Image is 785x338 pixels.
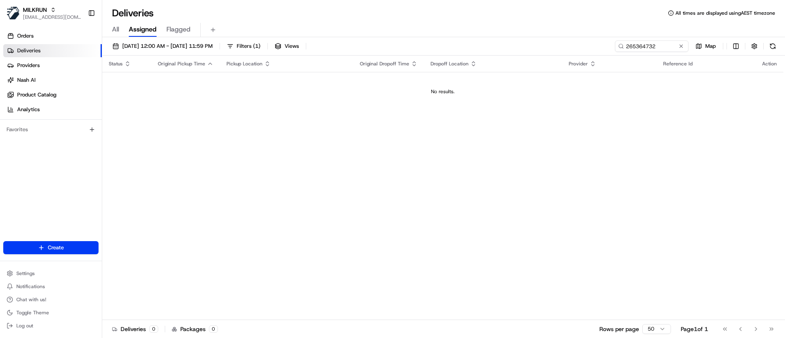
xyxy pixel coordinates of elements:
span: Original Pickup Time [158,60,205,67]
span: ( 1 ) [253,43,260,50]
span: Status [109,60,123,67]
a: Orders [3,29,102,43]
span: [DATE] 12:00 AM - [DATE] 11:59 PM [122,43,213,50]
span: Providers [17,62,40,69]
span: Nash AI [17,76,36,84]
span: Create [48,244,64,251]
img: MILKRUN [7,7,20,20]
div: Deliveries [112,325,158,333]
span: Assigned [129,25,157,34]
div: Action [762,60,777,67]
a: Nash AI [3,74,102,87]
span: Orders [17,32,34,40]
button: MILKRUN [23,6,47,14]
button: Notifications [3,281,99,292]
input: Type to search [615,40,689,52]
div: Page 1 of 1 [681,325,708,333]
button: Create [3,241,99,254]
a: Analytics [3,103,102,116]
span: All [112,25,119,34]
button: Log out [3,320,99,331]
button: Refresh [767,40,778,52]
span: Analytics [17,106,40,113]
a: Providers [3,59,102,72]
div: 0 [149,325,158,333]
span: Chat with us! [16,296,46,303]
p: Rows per page [599,325,639,333]
span: Dropoff Location [431,60,469,67]
div: Packages [172,325,218,333]
button: Map [692,40,720,52]
span: Product Catalog [17,91,56,98]
button: Chat with us! [3,294,99,305]
span: Map [705,43,716,50]
span: Reference Id [663,60,693,67]
button: Filters(1) [223,40,264,52]
span: Settings [16,270,35,277]
span: Original Dropoff Time [360,60,409,67]
span: Notifications [16,283,45,290]
a: Product Catalog [3,88,102,101]
button: [EMAIL_ADDRESS][DOMAIN_NAME] [23,14,81,20]
span: Provider [569,60,588,67]
div: Favorites [3,123,99,136]
div: No results. [105,88,780,95]
span: Deliveries [17,47,40,54]
span: Views [285,43,299,50]
span: Flagged [166,25,191,34]
button: Settings [3,268,99,279]
div: 0 [209,325,218,333]
button: [DATE] 12:00 AM - [DATE] 11:59 PM [109,40,216,52]
span: Filters [237,43,260,50]
span: All times are displayed using AEST timezone [675,10,775,16]
h1: Deliveries [112,7,154,20]
button: Toggle Theme [3,307,99,318]
span: Toggle Theme [16,309,49,316]
span: Pickup Location [227,60,262,67]
button: Views [271,40,303,52]
span: Log out [16,322,33,329]
button: MILKRUNMILKRUN[EMAIL_ADDRESS][DOMAIN_NAME] [3,3,85,23]
a: Deliveries [3,44,102,57]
